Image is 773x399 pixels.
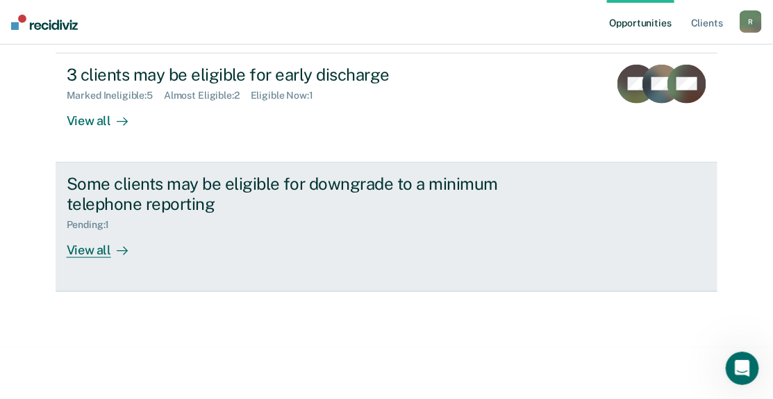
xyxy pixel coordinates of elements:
div: View all [67,101,144,129]
div: Almost Eligible : 2 [164,90,251,101]
div: 3 clients may be eligible for early discharge [67,65,554,85]
iframe: Intercom live chat [726,352,759,385]
a: Some clients may be eligible for downgrade to a minimum telephone reportingPending:1View all [56,163,718,292]
button: R [740,10,762,33]
div: Eligible Now : 1 [251,90,324,101]
div: Marked Ineligible : 5 [67,90,164,101]
img: Recidiviz [11,15,78,30]
a: 3 clients may be eligible for early dischargeMarked Ineligible:5Almost Eligible:2Eligible Now:1Vi... [56,54,718,163]
div: Some clients may be eligible for downgrade to a minimum telephone reporting [67,174,554,214]
div: Pending : 1 [67,219,121,231]
div: View all [67,231,144,258]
